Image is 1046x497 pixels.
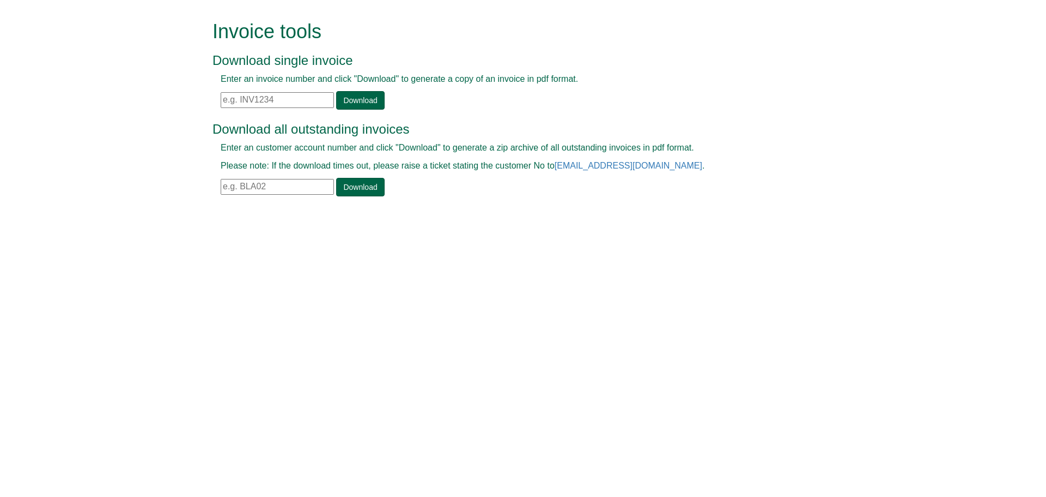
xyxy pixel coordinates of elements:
[221,73,801,86] p: Enter an invoice number and click "Download" to generate a copy of an invoice in pdf format.
[212,53,809,68] h3: Download single invoice
[555,161,702,170] a: [EMAIL_ADDRESS][DOMAIN_NAME]
[221,92,334,108] input: e.g. INV1234
[336,91,384,110] a: Download
[221,160,801,172] p: Please note: If the download times out, please raise a ticket stating the customer No to .
[336,178,384,196] a: Download
[221,142,801,154] p: Enter an customer account number and click "Download" to generate a zip archive of all outstandin...
[212,21,809,43] h1: Invoice tools
[221,179,334,195] input: e.g. BLA02
[212,122,809,136] h3: Download all outstanding invoices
